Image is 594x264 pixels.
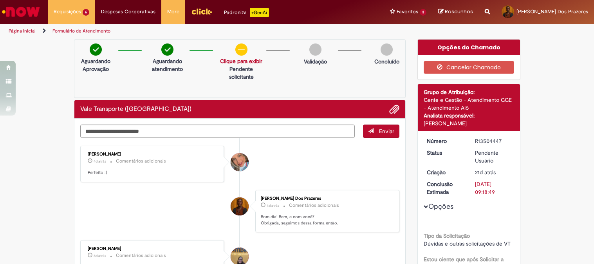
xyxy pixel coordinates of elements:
[424,240,511,247] span: Dúvidas e outras solicitações de VT
[421,180,469,196] dt: Conclusão Estimada
[424,61,514,74] button: Cancelar Chamado
[381,43,393,56] img: img-circle-grey.png
[421,149,469,157] dt: Status
[397,8,418,16] span: Favoritos
[289,202,339,209] small: Comentários adicionais
[424,112,514,119] div: Analista responsável:
[420,9,426,16] span: 3
[101,8,155,16] span: Despesas Corporativas
[52,28,110,34] a: Formulário de Atendimento
[54,8,81,16] span: Requisições
[90,43,102,56] img: check-circle-green.png
[475,168,511,176] div: 09/09/2025 09:16:16
[438,8,473,16] a: Rascunhos
[475,169,496,176] time: 09/09/2025 09:16:16
[220,58,262,65] a: Clique para exibir
[94,159,106,164] span: 4d atrás
[231,153,249,171] div: Jacqueline Andrade Galani
[88,170,218,176] p: Perfeito :)
[475,149,511,165] div: Pendente Usuário
[149,57,186,73] p: Aguardando atendimento
[80,106,191,113] h2: Vale Transporte (VT) Histórico de tíquete
[88,246,218,251] div: [PERSON_NAME]
[88,152,218,157] div: [PERSON_NAME]
[516,8,588,15] span: [PERSON_NAME] Dos Prazeres
[418,40,520,55] div: Opções do Chamado
[167,8,179,16] span: More
[231,197,249,215] div: Leticia Eugenio Da Silva Dos Prazeres
[267,203,279,208] time: 26/09/2025 08:57:07
[304,58,327,65] p: Validação
[1,4,41,20] img: ServiceNow
[250,8,269,17] p: +GenAi
[191,5,212,17] img: click_logo_yellow_360x200.png
[379,128,394,135] span: Enviar
[94,253,106,258] span: 8d atrás
[94,253,106,258] time: 22/09/2025 08:39:04
[80,125,355,138] textarea: Digite sua mensagem aqui...
[261,196,391,201] div: [PERSON_NAME] Dos Prazeres
[6,24,390,38] ul: Trilhas de página
[309,43,321,56] img: img-circle-grey.png
[374,58,399,65] p: Concluído
[261,214,391,226] p: Bom dia! Bem, e com você? Obrigada, seguimos dessa forma então.
[83,9,89,16] span: 6
[116,252,166,259] small: Comentários adicionais
[235,43,247,56] img: circle-minus.png
[475,180,511,196] div: [DATE] 09:18:49
[389,104,399,114] button: Adicionar anexos
[363,125,399,138] button: Enviar
[161,43,173,56] img: check-circle-green.png
[475,137,511,145] div: R13504447
[424,232,470,239] b: Tipo da Solicitação
[424,119,514,127] div: [PERSON_NAME]
[424,96,514,112] div: Gente e Gestão - Atendimento GGE - Atendimento Alô
[475,169,496,176] span: 21d atrás
[224,8,269,17] div: Padroniza
[445,8,473,15] span: Rascunhos
[421,137,469,145] dt: Número
[267,203,279,208] span: 4d atrás
[116,158,166,165] small: Comentários adicionais
[9,28,36,34] a: Página inicial
[424,88,514,96] div: Grupo de Atribuição:
[421,168,469,176] dt: Criação
[78,57,114,73] p: Aguardando Aprovação
[220,65,262,81] p: Pendente solicitante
